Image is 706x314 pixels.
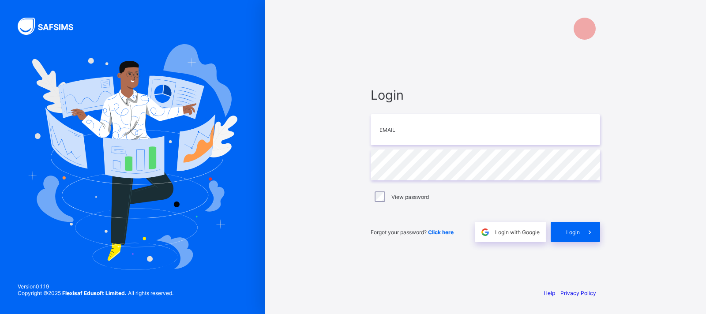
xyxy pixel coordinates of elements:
a: Help [544,290,555,296]
span: Version 0.1.19 [18,283,173,290]
span: Login [566,229,580,235]
img: google.396cfc9801f0270233282035f929180a.svg [480,227,490,237]
span: Login with Google [495,229,540,235]
span: Copyright © 2025 All rights reserved. [18,290,173,296]
span: Login [371,87,600,103]
img: SAFSIMS Logo [18,18,84,35]
strong: Flexisaf Edusoft Limited. [62,290,127,296]
a: Click here [428,229,454,235]
img: Hero Image [27,44,237,270]
a: Privacy Policy [560,290,596,296]
label: View password [391,194,429,200]
span: Forgot your password? [371,229,454,235]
